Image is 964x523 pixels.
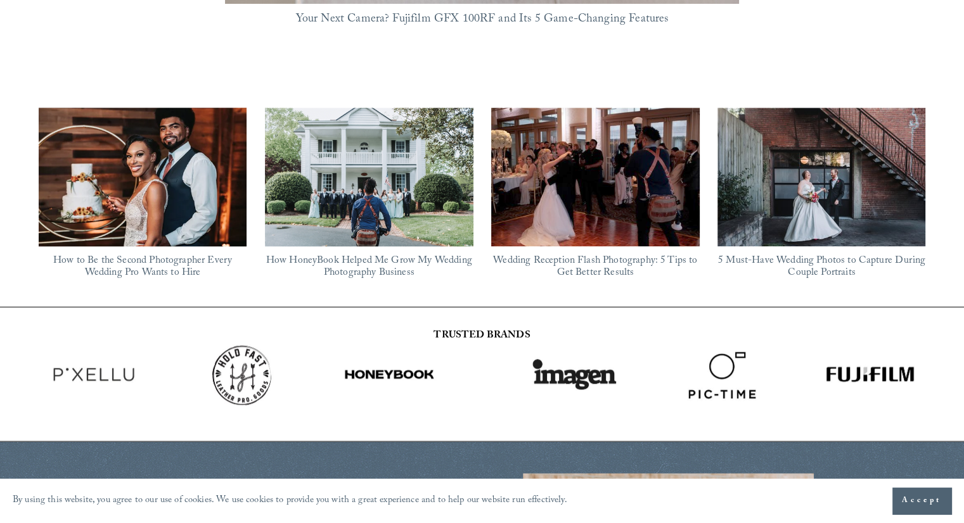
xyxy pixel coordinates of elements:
img: How HoneyBook Helped Me Grow My Wedding Photography Business [265,108,473,248]
a: Wedding Reception Flash Photography: 5 Tips to Get Better Results [491,108,700,246]
span: Accept [902,495,942,507]
strong: TRUSTED BRANDS [434,327,530,344]
a: Your Next Camera? Fujifilm GFX 100RF and Its 5 Game-Changing Features [296,10,669,30]
a: How HoneyBook Helped Me Grow My Wedding Photography Business [265,108,473,246]
a: 5 Must-Have Wedding Photos to Capture During Couple Portraits [718,253,925,282]
p: By using this website, you agree to our use of cookies. We use cookies to provide you with a grea... [13,492,567,510]
a: How to Be the Second Photographer Every Wedding Pro Wants to Hire [53,253,232,282]
a: How to Be the Second Photographer Every Wedding Pro Wants to Hire [39,108,247,246]
img: 5 Must-Have Wedding Photos to Capture During Couple Portraits [717,108,926,246]
a: How HoneyBook Helped Me Grow My Wedding Photography Business [266,253,472,282]
img: How to Be the Second Photographer Every Wedding Pro Wants to Hire [39,99,247,255]
button: Accept [892,488,951,514]
img: Wedding Reception Flash Photography: 5 Tips to Get Better Results [472,108,719,246]
a: Wedding Reception Flash Photography: 5 Tips to Get Better Results [493,253,697,282]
